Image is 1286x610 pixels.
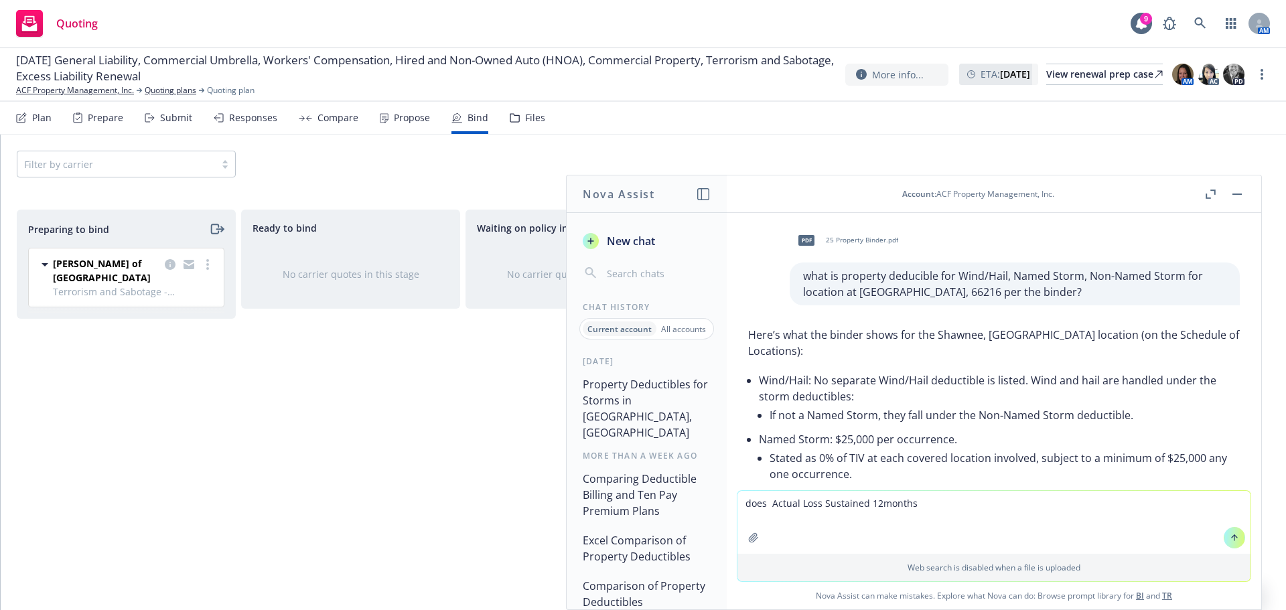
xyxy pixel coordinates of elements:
[525,112,545,123] div: Files
[468,112,488,123] div: Bind
[28,222,109,236] span: Preparing to bind
[1136,590,1144,601] a: BI
[32,112,52,123] div: Plan
[1187,10,1214,37] a: Search
[394,112,430,123] div: Propose
[902,188,934,200] span: Account
[1223,64,1244,85] img: photo
[587,323,652,335] p: Current account
[181,256,197,273] a: copy logging email
[798,235,814,245] span: pdf
[583,186,655,202] h1: Nova Assist
[737,491,1251,554] textarea: does Actual Loss Sustained 12months
[145,84,196,96] a: Quoting plans
[200,256,216,273] a: more
[162,256,178,273] a: copy logging email
[567,356,727,367] div: [DATE]
[577,229,716,253] button: New chat
[759,431,1240,447] p: Named Storm: $25,000 per occurrence.
[732,582,1256,609] span: Nova Assist can make mistakes. Explore what Nova can do: Browse prompt library for and
[229,112,277,123] div: Responses
[253,221,317,235] span: Ready to bind
[981,67,1030,81] span: ETA :
[826,236,898,244] span: 25 Property Binder.pdf
[16,52,835,84] span: [DATE] General Liability, Commercial Umbrella, Workers' Compensation, Hired and Non-Owned Auto (H...
[53,256,159,285] span: [PERSON_NAME] of [GEOGRAPHIC_DATA]
[1172,64,1194,85] img: photo
[577,372,716,445] button: Property Deductibles for Storms in [GEOGRAPHIC_DATA], [GEOGRAPHIC_DATA]
[208,221,224,237] a: moveRight
[56,18,98,29] span: Quoting
[872,68,924,82] span: More info...
[317,112,358,123] div: Compare
[477,221,614,235] span: Waiting on policy information
[577,467,716,523] button: Comparing Deductible Billing and Ten Pay Premium Plans
[160,112,192,123] div: Submit
[1046,64,1163,85] a: View renewal prep case
[577,528,716,568] button: Excel Comparison of Property Deductibles
[748,327,1240,359] p: Here’s what the binder shows for the Shawnee, [GEOGRAPHIC_DATA] location (on the Schedule of Loca...
[88,112,123,123] div: Prepare
[604,233,655,249] span: New chat
[1046,64,1163,84] div: View renewal prep case
[567,450,727,461] div: More than a week ago
[567,301,727,313] div: Chat History
[263,267,438,281] div: No carrier quotes in this stage
[16,84,134,96] a: ACF Property Management, Inc.
[488,267,662,281] div: No carrier quotes in this stage
[770,404,1240,426] li: If not a Named Storm, they fall under the Non‑Named Storm deductible.
[207,84,255,96] span: Quoting plan
[790,224,901,257] div: pdf25 Property Binder.pdf
[1156,10,1183,37] a: Report a Bug
[1254,66,1270,82] a: more
[1000,68,1030,80] strong: [DATE]
[759,372,1240,404] p: Wind/Hail: No separate Wind/Hail deductible is listed. Wind and hail are handled under the storm ...
[1140,13,1152,25] div: 9
[53,285,216,299] span: Terrorism and Sabotage - Standalone Terrorism & Active Shooter
[1198,64,1219,85] img: photo
[845,64,948,86] button: More info...
[604,264,711,283] input: Search chats
[661,323,706,335] p: All accounts
[11,5,103,42] a: Quoting
[745,562,1242,573] p: Web search is disabled when a file is uploaded
[902,188,1054,200] div: : ACF Property Management, Inc.
[1218,10,1244,37] a: Switch app
[803,268,1226,300] p: what is property deducible for Wind/Hail, Named Storm, Non-Named Storm for location at [GEOGRAPHI...
[770,447,1240,485] li: Stated as 0% of TIV at each covered location involved, subject to a minimum of $25,000 any one oc...
[1162,590,1172,601] a: TR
